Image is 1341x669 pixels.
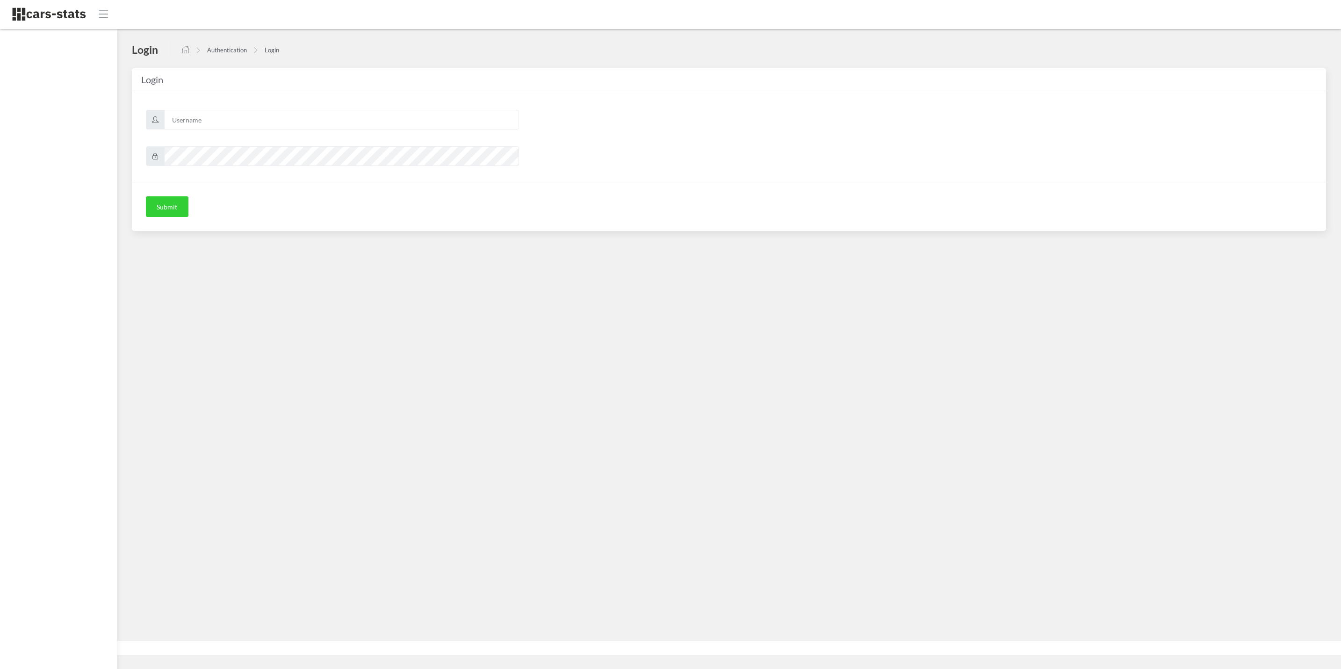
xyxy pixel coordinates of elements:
[146,196,188,217] button: Submit
[132,43,158,57] h4: Login
[164,110,519,129] input: Username
[141,74,163,85] span: Login
[265,46,279,54] a: Login
[12,7,87,22] img: navbar brand
[207,46,247,54] a: Authentication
